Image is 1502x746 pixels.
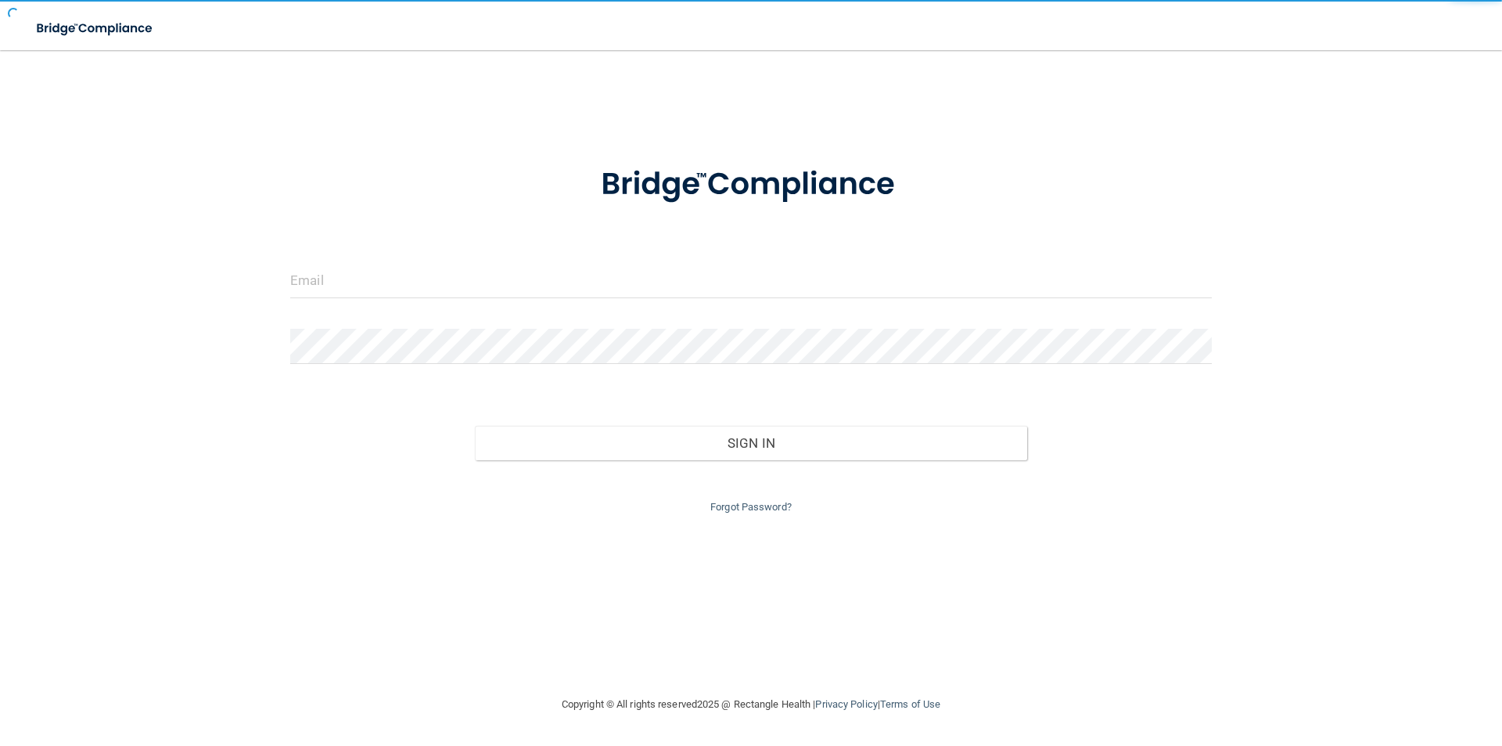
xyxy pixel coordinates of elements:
input: Email [290,263,1212,298]
button: Sign In [475,426,1028,460]
a: Forgot Password? [710,501,792,513]
a: Terms of Use [880,698,940,710]
img: bridge_compliance_login_screen.278c3ca4.svg [23,13,167,45]
img: bridge_compliance_login_screen.278c3ca4.svg [569,144,933,225]
div: Copyright © All rights reserved 2025 @ Rectangle Health | | [465,679,1037,730]
a: Privacy Policy [815,698,877,710]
